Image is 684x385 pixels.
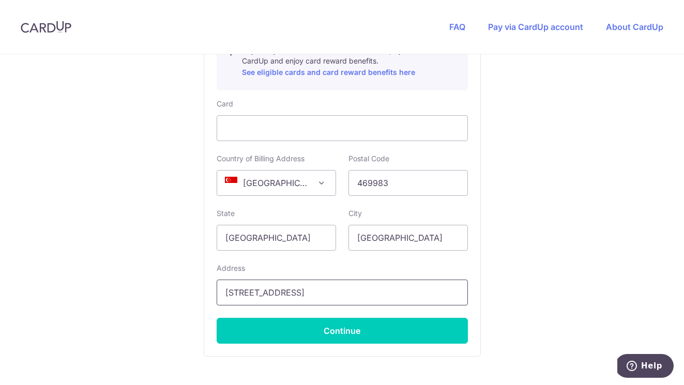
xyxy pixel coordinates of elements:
label: Address [217,263,245,273]
a: Pay via CardUp account [488,22,583,32]
label: State [217,208,235,219]
a: See eligible cards and card reward benefits here [242,68,415,76]
a: About CardUp [606,22,663,32]
label: Country of Billing Address [217,153,305,164]
input: Example 123456 [348,170,468,196]
p: Pay with your credit card for this and other payments on CardUp and enjoy card reward benefits. [242,45,459,79]
img: CardUp [21,21,71,33]
button: Continue [217,318,468,344]
label: City [348,208,362,219]
span: Singapore [217,171,336,195]
iframe: Secure card payment input frame [225,122,459,134]
label: Postal Code [348,153,389,164]
a: FAQ [449,22,465,32]
span: Singapore [217,170,336,196]
label: Card [217,99,233,109]
iframe: Opens a widget where you can find more information [617,354,674,380]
